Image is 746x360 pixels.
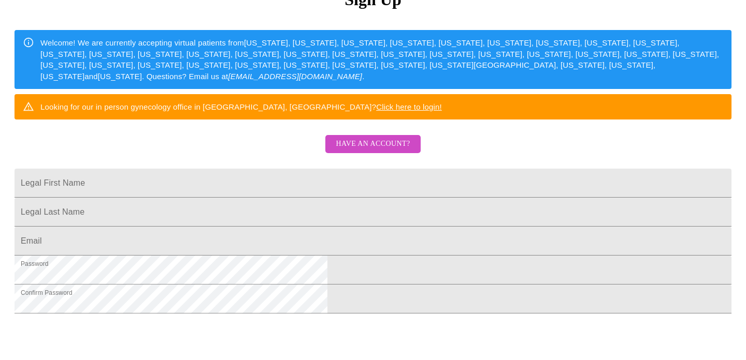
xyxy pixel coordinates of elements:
div: Looking for our in person gynecology office in [GEOGRAPHIC_DATA], [GEOGRAPHIC_DATA]? [40,97,442,116]
em: [EMAIL_ADDRESS][DOMAIN_NAME] [228,72,362,81]
a: Have an account? [323,146,423,155]
span: Have an account? [336,138,410,151]
iframe: reCAPTCHA [15,319,172,359]
div: Welcome! We are currently accepting virtual patients from [US_STATE], [US_STATE], [US_STATE], [US... [40,33,723,86]
a: Click here to login! [376,102,442,111]
button: Have an account? [325,135,420,153]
